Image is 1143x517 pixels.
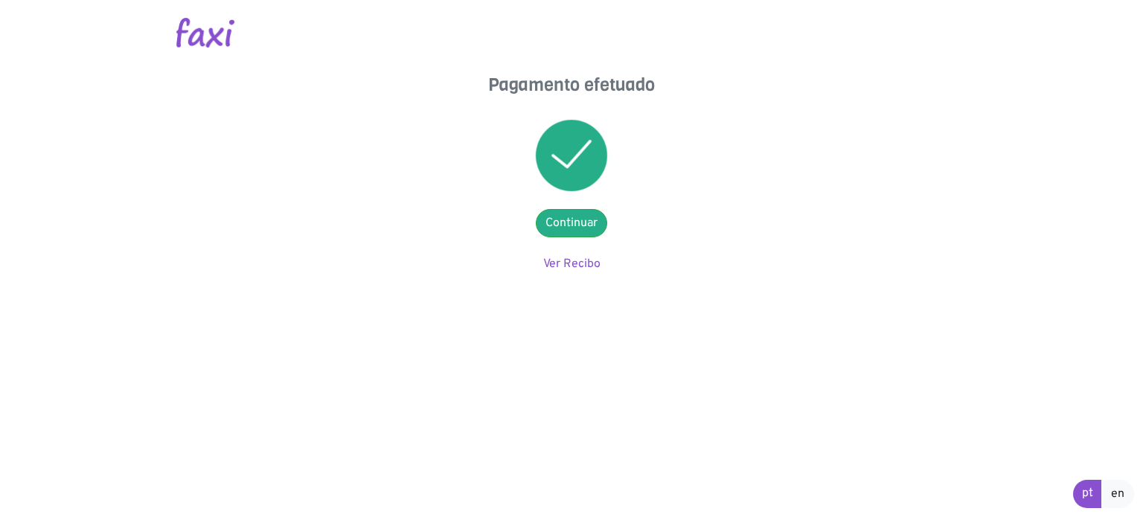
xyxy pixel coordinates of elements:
a: Ver Recibo [543,257,601,272]
a: en [1101,480,1134,508]
a: Continuar [536,209,607,237]
img: success [536,120,607,191]
h4: Pagamento efetuado [423,74,720,96]
a: pt [1073,480,1102,508]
